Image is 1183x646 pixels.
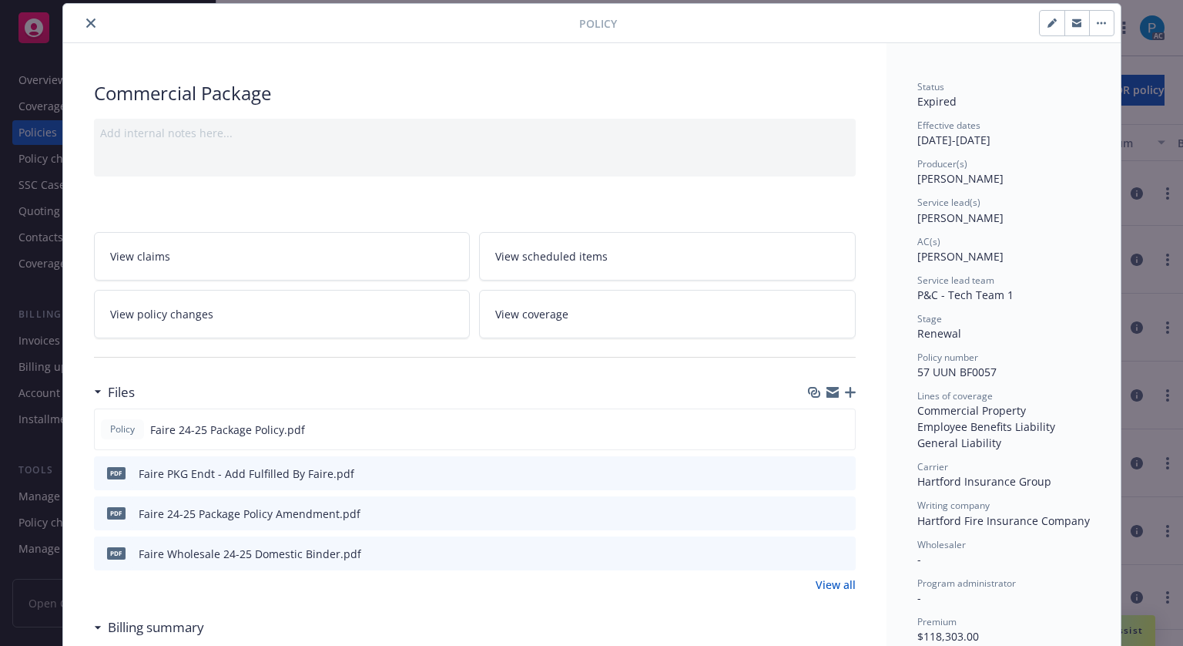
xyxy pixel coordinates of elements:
[100,125,850,141] div: Add internal notes here...
[82,14,100,32] button: close
[917,460,948,473] span: Carrier
[110,306,213,322] span: View policy changes
[139,466,354,482] div: Faire PKG Endt - Add Fulfilled By Faire.pdf
[108,617,204,638] h3: Billing summary
[917,210,1004,225] span: [PERSON_NAME]
[811,466,823,482] button: download file
[917,629,979,644] span: $118,303.00
[917,274,994,287] span: Service lead team
[107,547,126,559] span: pdf
[836,506,850,522] button: preview file
[917,389,993,402] span: Lines of coverage
[917,312,942,325] span: Stage
[917,402,1090,419] div: Commercial Property
[917,474,1051,489] span: Hartford Insurance Group
[479,232,856,281] a: View scheduled items
[107,507,126,519] span: pdf
[917,499,990,512] span: Writing company
[94,382,135,402] div: Files
[917,94,957,109] span: Expired
[917,552,921,567] span: -
[810,422,823,438] button: download file
[917,157,967,170] span: Producer(s)
[811,506,823,522] button: download file
[917,196,980,209] span: Service lead(s)
[150,422,305,438] span: Faire 24-25 Package Policy.pdf
[917,538,966,551] span: Wholesaler
[917,577,1016,590] span: Program administrator
[917,80,944,93] span: Status
[917,235,940,248] span: AC(s)
[917,615,957,628] span: Premium
[479,290,856,338] a: View coverage
[917,326,961,341] span: Renewal
[816,577,856,593] a: View all
[836,466,850,482] button: preview file
[917,119,1090,148] div: [DATE] - [DATE]
[917,513,1090,528] span: Hartford Fire Insurance Company
[108,382,135,402] h3: Files
[94,80,856,106] div: Commercial Package
[495,306,568,322] span: View coverage
[917,351,978,364] span: Policy number
[139,506,360,522] div: Faire 24-25 Package Policy Amendment.pdf
[107,467,126,479] span: pdf
[917,590,921,605] span: -
[110,248,170,264] span: View claims
[139,546,361,562] div: Faire Wholesale 24-25 Domestic Binder.pdf
[836,546,850,562] button: preview file
[495,248,608,264] span: View scheduled items
[917,119,980,132] span: Effective dates
[94,232,471,281] a: View claims
[107,422,138,436] span: Policy
[917,288,1014,302] span: P&C - Tech Team 1
[917,365,997,379] span: 57 UUN BF0057
[94,290,471,338] a: View policy changes
[917,419,1090,435] div: Employee Benefits Liability
[811,546,823,562] button: download file
[917,249,1004,264] span: [PERSON_NAME]
[579,15,617,32] span: Policy
[835,422,849,438] button: preview file
[917,171,1004,186] span: [PERSON_NAME]
[917,435,1090,451] div: General Liability
[94,617,204,638] div: Billing summary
